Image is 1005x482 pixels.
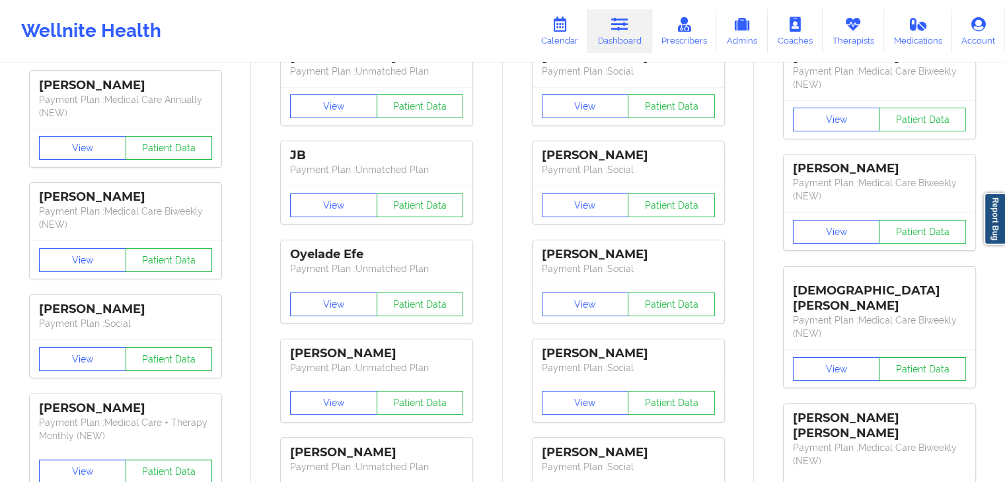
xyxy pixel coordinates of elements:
button: Patient Data [879,108,966,131]
button: Patient Data [879,357,966,381]
p: Payment Plan : Medical Care Annually (NEW) [39,93,212,120]
button: View [290,94,377,118]
button: View [39,248,126,272]
button: Patient Data [377,94,464,118]
p: Payment Plan : Unmatched Plan [290,361,463,374]
button: Patient Data [628,293,715,316]
p: Payment Plan : Social [542,163,715,176]
p: Payment Plan : Medical Care Biweekly (NEW) [793,314,966,340]
div: [PERSON_NAME] [542,247,715,262]
p: Payment Plan : Unmatched Plan [290,262,463,275]
p: Payment Plan : Unmatched Plan [290,65,463,78]
button: View [290,193,377,217]
p: Payment Plan : Medical Care Biweekly (NEW) [793,176,966,203]
a: Prescribers [651,9,717,53]
button: View [542,94,629,118]
button: Patient Data [126,248,213,272]
button: View [542,293,629,316]
div: [PERSON_NAME] [39,189,212,205]
p: Payment Plan : Medical Care Biweekly (NEW) [793,65,966,91]
div: [PERSON_NAME] [542,445,715,460]
button: Patient Data [628,193,715,217]
a: Coaches [768,9,823,53]
a: Report Bug [984,193,1005,245]
button: View [793,357,880,381]
div: [PERSON_NAME] [542,148,715,163]
a: Account [951,9,1005,53]
a: Admins [716,9,768,53]
p: Payment Plan : Social [542,460,715,473]
div: [PERSON_NAME] [793,161,966,176]
button: View [793,108,880,131]
button: View [290,293,377,316]
a: Medications [884,9,952,53]
div: [PERSON_NAME] [39,401,212,416]
div: [PERSON_NAME] [542,346,715,361]
p: Payment Plan : Medical Care + Therapy Monthly (NEW) [39,416,212,442]
div: [PERSON_NAME] [290,445,463,460]
p: Payment Plan : Unmatched Plan [290,163,463,176]
div: [DEMOGRAPHIC_DATA][PERSON_NAME] [793,273,966,314]
button: Patient Data [377,193,464,217]
div: [PERSON_NAME] [290,346,463,361]
button: View [290,391,377,415]
div: [PERSON_NAME] [39,302,212,317]
div: [PERSON_NAME] [PERSON_NAME] [793,411,966,441]
button: Patient Data [126,347,213,371]
p: Payment Plan : Medical Care Biweekly (NEW) [39,205,212,231]
button: View [39,136,126,160]
button: Patient Data [879,220,966,244]
button: View [793,220,880,244]
p: Payment Plan : Social [39,317,212,330]
div: JB [290,148,463,163]
button: View [542,193,629,217]
a: Dashboard [588,9,651,53]
button: View [542,391,629,415]
a: Calendar [531,9,588,53]
button: Patient Data [377,293,464,316]
a: Therapists [823,9,884,53]
div: [PERSON_NAME] [39,78,212,93]
div: Oyelade Efe [290,247,463,262]
p: Payment Plan : Social [542,262,715,275]
button: Patient Data [126,136,213,160]
p: Payment Plan : Unmatched Plan [290,460,463,473]
p: Payment Plan : Medical Care Biweekly (NEW) [793,441,966,467]
p: Payment Plan : Social [542,65,715,78]
button: Patient Data [628,391,715,415]
button: Patient Data [628,94,715,118]
button: View [39,347,126,371]
button: Patient Data [377,391,464,415]
p: Payment Plan : Social [542,361,715,374]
